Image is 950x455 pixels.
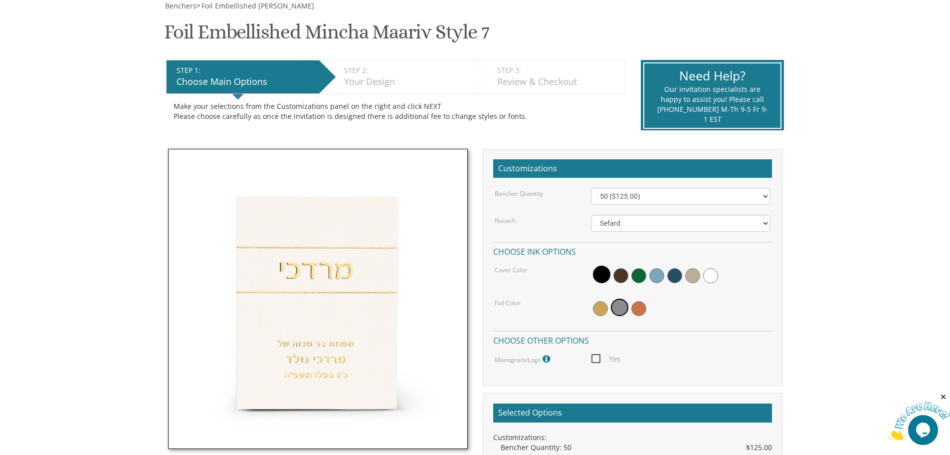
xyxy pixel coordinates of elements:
[591,353,620,365] span: Yes
[495,189,543,198] label: Bencher Quantity
[493,433,772,443] div: Customizations:
[497,65,620,75] div: STEP 3:
[657,84,768,124] div: Our invitation specialists are happy to assist you! Please call [PHONE_NUMBER] M-Th 9-5 Fr 9-1 EST
[177,65,314,75] div: STEP 1:
[493,331,772,348] h4: Choose other options
[164,1,196,10] a: Benchers
[344,65,467,75] div: STEP 2:
[888,393,950,440] iframe: chat widget
[165,1,196,10] span: Benchers
[164,21,489,50] h1: Foil Embellished Mincha Maariv Style 7
[495,299,521,307] label: Foil Color
[168,149,468,449] img: Style7.6.jpg
[495,216,516,225] label: Nusach
[344,75,467,88] div: Your Design
[495,266,528,274] label: Cover Color
[657,67,768,85] div: Need Help?
[746,443,772,453] span: $125.00
[495,353,553,366] label: Monogram/Logo
[493,159,772,178] h2: Customizations
[174,101,618,121] div: Make your selections from the Customizations panel on the right and click NEXT Please choose care...
[501,443,772,453] div: Bencher Quantity: 50
[493,404,772,423] h2: Selected Options
[201,1,314,10] span: Foil Embellished [PERSON_NAME]
[200,1,314,10] a: Foil Embellished [PERSON_NAME]
[196,1,314,10] span: >
[177,75,314,88] div: Choose Main Options
[493,242,772,259] h4: Choose ink options
[497,75,620,88] div: Review & Checkout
